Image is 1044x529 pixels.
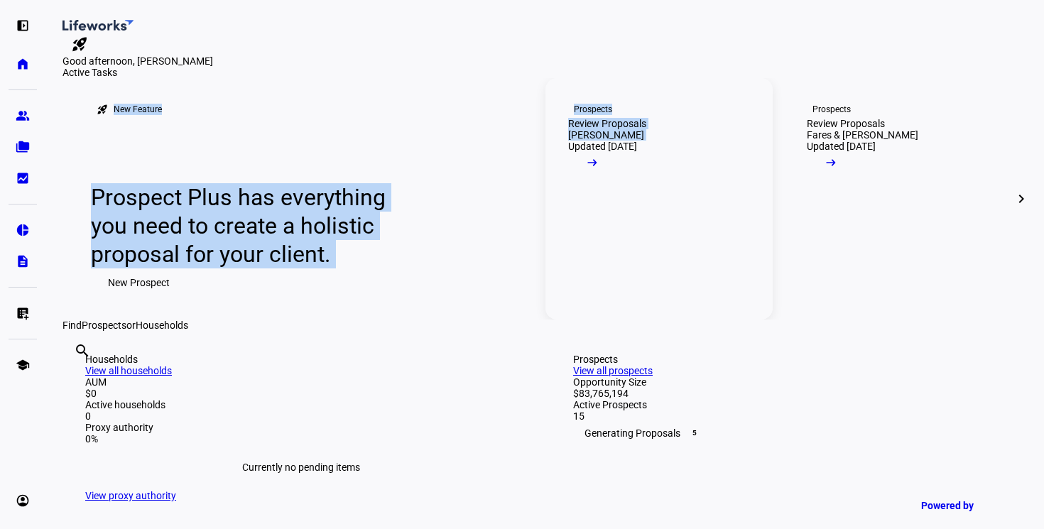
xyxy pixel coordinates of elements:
eth-mat-symbol: group [16,109,30,123]
a: ProspectsReview ProposalsFares & [PERSON_NAME]Updated [DATE] [784,78,1011,320]
div: Review Proposals [568,118,646,129]
div: New Feature [114,104,162,115]
div: Review Proposals [807,118,885,129]
a: group [9,102,37,130]
div: Currently no pending items [85,445,516,490]
div: [PERSON_NAME] [568,129,644,141]
div: Prospect Plus has everything you need to create a holistic proposal for your client. [91,183,428,268]
div: Active Tasks [62,67,1027,78]
div: AUM [85,376,516,388]
mat-icon: arrow_right_alt [585,156,599,170]
eth-mat-symbol: home [16,57,30,71]
mat-icon: search [74,342,91,359]
mat-icon: rocket_launch [71,36,88,53]
div: $83,765,194 [573,388,1004,399]
div: $0 [85,388,516,399]
eth-mat-symbol: folder_copy [16,140,30,154]
eth-mat-symbol: account_circle [16,493,30,508]
eth-mat-symbol: school [16,358,30,372]
div: Households [85,354,516,365]
div: Fares & [PERSON_NAME] [807,129,918,141]
div: 0% [85,433,516,445]
a: pie_chart [9,216,37,244]
div: Find or [62,320,1027,331]
input: Enter name of prospect or household [74,361,77,378]
a: ProspectsReview Proposals[PERSON_NAME]Updated [DATE] [545,78,773,320]
eth-mat-symbol: pie_chart [16,223,30,237]
div: Proxy authority [85,422,516,433]
a: Powered by [914,492,1023,518]
div: Good afternoon, [PERSON_NAME] [62,55,1027,67]
div: Prospects [573,354,1004,365]
a: bid_landscape [9,164,37,192]
eth-mat-symbol: left_panel_open [16,18,30,33]
mat-icon: rocket_launch [97,104,108,115]
div: Active Prospects [573,399,1004,410]
a: description [9,247,37,276]
a: home [9,50,37,78]
a: View all prospects [573,365,653,376]
div: 0 [85,410,516,422]
div: Prospects [574,104,612,115]
mat-icon: arrow_right_alt [824,156,838,170]
span: 5 [689,427,700,439]
div: Opportunity Size [573,376,1004,388]
span: Prospects [82,320,126,331]
div: Updated [DATE] [568,141,637,152]
mat-icon: chevron_right [1013,190,1030,207]
eth-mat-symbol: bid_landscape [16,171,30,185]
a: View all households [85,365,172,376]
span: Households [136,320,188,331]
eth-mat-symbol: description [16,254,30,268]
div: Updated [DATE] [807,141,876,152]
div: Generating Proposals [573,422,1004,445]
a: View proxy authority [85,490,176,501]
eth-mat-symbol: list_alt_add [16,306,30,320]
span: New Prospect [108,268,170,297]
button: New Prospect [91,268,187,297]
div: Prospects [812,104,851,115]
a: folder_copy [9,133,37,161]
div: 15 [573,410,1004,422]
div: Active households [85,399,516,410]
